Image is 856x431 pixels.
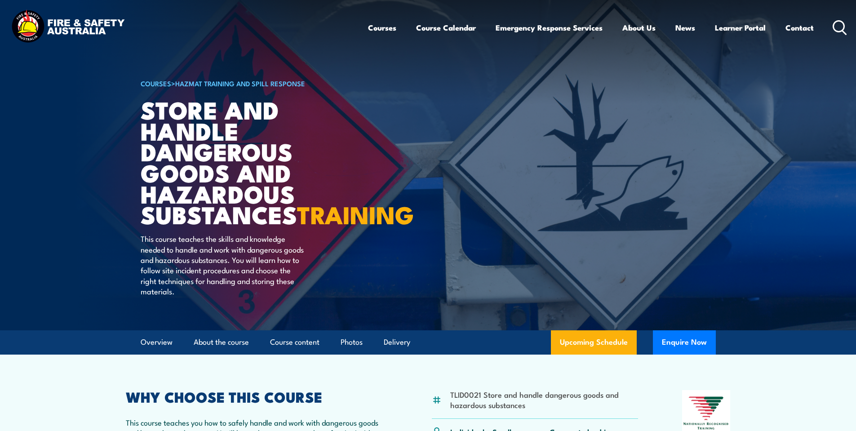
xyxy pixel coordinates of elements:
a: COURSES [141,78,171,88]
p: This course teaches the skills and knowledge needed to handle and work with dangerous goods and h... [141,233,305,296]
h6: > [141,78,363,89]
a: Course content [270,330,319,354]
a: About Us [622,16,656,40]
a: Overview [141,330,173,354]
a: Contact [785,16,814,40]
a: Courses [368,16,396,40]
a: Delivery [384,330,410,354]
a: Upcoming Schedule [551,330,637,355]
li: TLID0021 Store and handle dangerous goods and hazardous substances [450,389,639,410]
a: HAZMAT Training and Spill Response [175,78,305,88]
a: About the course [194,330,249,354]
a: Course Calendar [416,16,476,40]
h2: WHY CHOOSE THIS COURSE [126,390,388,403]
a: Learner Portal [715,16,766,40]
button: Enquire Now [653,330,716,355]
a: Emergency Response Services [496,16,603,40]
a: Photos [341,330,363,354]
h1: Store And Handle Dangerous Goods and Hazardous Substances [141,99,363,225]
a: News [675,16,695,40]
strong: TRAINING [297,195,414,232]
